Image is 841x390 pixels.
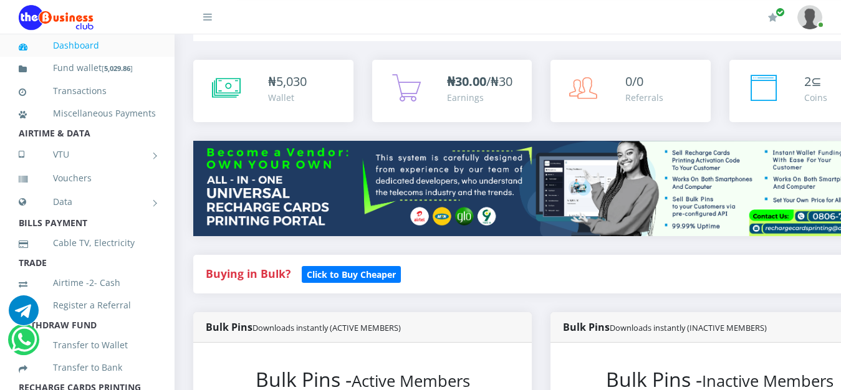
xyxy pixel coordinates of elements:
a: 0/0 Referrals [550,60,711,122]
a: Fund wallet[5,029.86] [19,54,156,83]
span: /₦30 [447,73,512,90]
a: Register a Referral [19,291,156,320]
small: [ ] [102,64,133,73]
a: Data [19,186,156,217]
a: Chat for support [11,334,37,354]
img: User [797,5,822,29]
a: ₦5,030 Wallet [193,60,353,122]
i: Renew/Upgrade Subscription [768,12,777,22]
small: Downloads instantly (INACTIVE MEMBERS) [610,322,767,333]
strong: Bulk Pins [206,320,401,334]
a: Miscellaneous Payments [19,99,156,128]
a: Transactions [19,77,156,105]
small: Downloads instantly (ACTIVE MEMBERS) [252,322,401,333]
strong: Bulk Pins [563,320,767,334]
div: Referrals [625,91,663,104]
img: Logo [19,5,94,30]
div: ₦ [268,72,307,91]
a: Dashboard [19,31,156,60]
b: ₦30.00 [447,73,486,90]
a: ₦30.00/₦30 Earnings [372,60,532,122]
div: Earnings [447,91,512,104]
a: Vouchers [19,164,156,193]
b: 5,029.86 [104,64,130,73]
a: VTU [19,139,156,170]
span: Renew/Upgrade Subscription [776,7,785,17]
div: Wallet [268,91,307,104]
span: 2 [804,73,811,90]
a: Click to Buy Cheaper [302,266,401,281]
div: ⊆ [804,72,827,91]
strong: Buying in Bulk? [206,266,291,281]
a: Chat for support [9,305,39,325]
span: 0/0 [625,73,643,90]
div: Coins [804,91,827,104]
a: Airtime -2- Cash [19,269,156,297]
b: Click to Buy Cheaper [307,269,396,280]
span: 5,030 [276,73,307,90]
a: Transfer to Bank [19,353,156,382]
a: Transfer to Wallet [19,331,156,359]
a: Cable TV, Electricity [19,229,156,257]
